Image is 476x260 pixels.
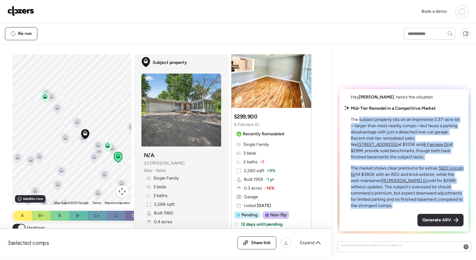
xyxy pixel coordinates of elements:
span: C [114,213,117,219]
span: -1 yr [265,176,274,183]
span: 3 baths [153,193,168,199]
span: Listed [244,203,271,209]
span: 2 baths [243,159,258,165]
span: 0.3 acres [244,185,262,191]
span: • [153,168,155,173]
span: Realtor [156,168,166,173]
h3: N/A [144,152,155,159]
a: Terms (opens in new tab) [92,201,101,205]
strong: Mid-Tier Remodel in a Competitive Market [351,106,436,111]
a: 19 [PERSON_NAME] Dr [382,178,428,183]
span: A [21,213,24,219]
a: [STREET_ADDRESS] [357,142,398,147]
a: 4 Fairview Dr [423,142,449,147]
span: Non-flip [270,212,287,218]
span: Zillow [144,168,152,173]
span: 3 beds [243,150,256,156]
span: 3 selected comps [7,239,49,247]
span: Heatmap [27,225,45,231]
span: B [58,213,61,219]
img: Logo [7,6,34,16]
span: C- [132,213,137,219]
img: Google [14,197,35,205]
span: Pending [241,212,258,218]
span: Satellite view [23,196,43,201]
p: The subject property sits on an impressive 0.37-acre lot—larger than most nearby comps—but faces ... [351,117,464,160]
span: Subject property [153,60,187,66]
a: Report a map error [105,201,130,205]
span: Single Family [243,142,269,148]
span: Built 1959 [244,176,263,183]
span: Garage [154,228,168,234]
span: 12 days until pending [241,221,283,228]
span: Single Family [153,175,179,181]
span: Garage [244,194,258,200]
span: 0.4 acres [154,219,172,225]
span: -1 [260,159,264,165]
h3: $299,900 [234,113,258,120]
span: Share link [251,240,271,246]
span: B- [76,213,81,219]
span: 3 beds [153,184,166,190]
span: [DATE] [256,203,271,208]
span: Generate ARV [422,217,451,223]
span: 23 [PERSON_NAME] [144,160,185,166]
button: Map camera controls [116,185,128,198]
span: Book a demo [421,9,447,14]
span: [PERSON_NAME] [359,94,394,100]
span: 4 Fairview Dr [234,122,259,128]
p: The market shows clear premiums for extras: hit $380K with an ADU and brick exterior, while the w... [351,165,464,209]
span: -14% [264,185,274,191]
span: Expand [300,240,314,246]
span: Re-run [18,31,32,37]
span: B+ [38,213,44,219]
span: Map Data ©2025 Google [54,201,88,205]
span: C+ [94,213,100,219]
span: 2,280 sqft [244,168,264,174]
a: Open this area in Google Maps (opens a new window) [14,197,35,205]
span: 2,088 sqft [154,201,174,208]
span: Recently Remodeled [243,131,284,137]
span: Built 1960 [154,210,173,216]
span: Hey , here’s the situation [351,94,433,100]
span: + 9% [267,168,275,174]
